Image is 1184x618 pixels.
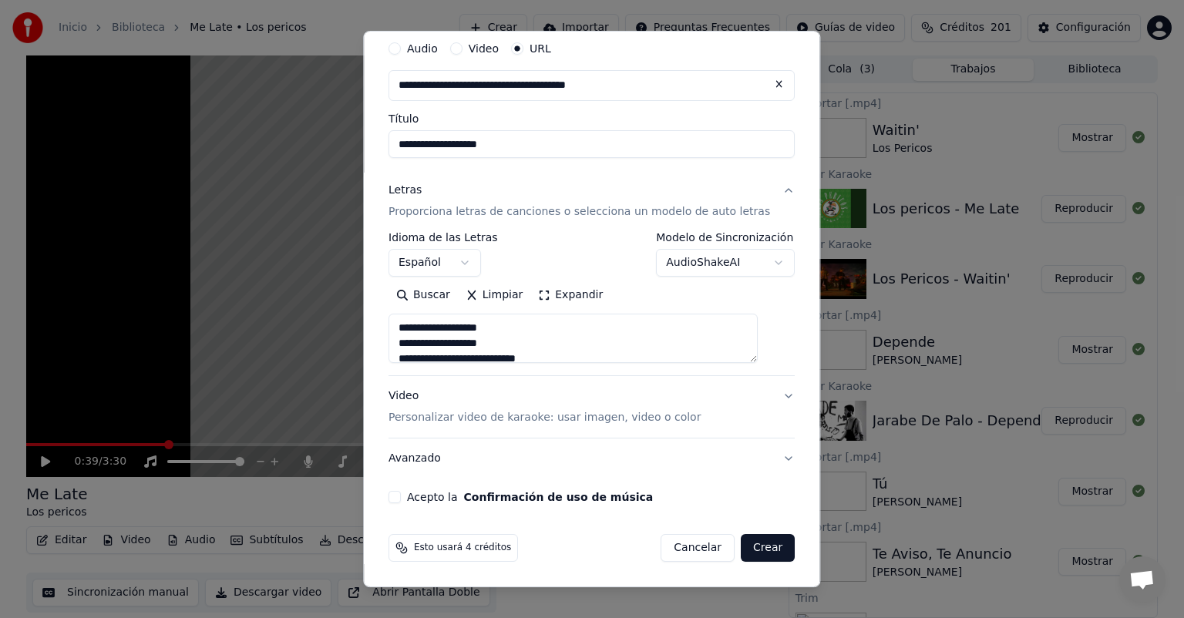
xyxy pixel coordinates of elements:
[388,232,498,243] label: Idioma de las Letras
[388,438,795,479] button: Avanzado
[464,492,654,502] button: Acepto la
[388,183,422,198] div: Letras
[388,170,795,232] button: LetrasProporciona letras de canciones o selecciona un modelo de auto letras
[530,43,551,54] label: URL
[661,534,735,562] button: Cancelar
[388,232,795,375] div: LetrasProporciona letras de canciones o selecciona un modelo de auto letras
[388,283,458,307] button: Buscar
[388,376,795,438] button: VideoPersonalizar video de karaoke: usar imagen, video o color
[407,43,438,54] label: Audio
[469,43,499,54] label: Video
[414,542,511,554] span: Esto usará 4 créditos
[741,534,795,562] button: Crear
[388,204,770,220] p: Proporciona letras de canciones o selecciona un modelo de auto letras
[388,113,795,124] label: Título
[531,283,611,307] button: Expandir
[458,283,530,307] button: Limpiar
[388,388,701,425] div: Video
[388,410,701,425] p: Personalizar video de karaoke: usar imagen, video o color
[657,232,795,243] label: Modelo de Sincronización
[407,492,653,502] label: Acepto la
